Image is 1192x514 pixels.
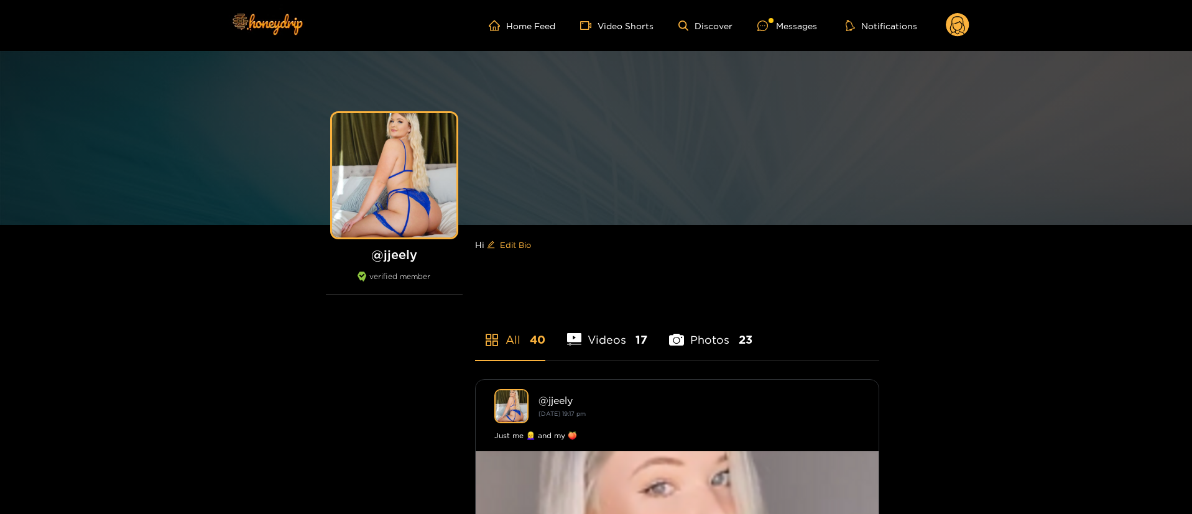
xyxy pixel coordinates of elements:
div: verified member [326,272,463,295]
span: 23 [739,332,752,347]
div: Messages [757,19,817,33]
small: [DATE] 19:17 pm [538,410,586,417]
a: Discover [678,21,732,31]
div: Hi [475,225,879,265]
div: @ jjeely [538,395,860,406]
span: edit [487,241,495,250]
div: Just me 👱‍♀️ and my 🍑 [494,429,860,442]
img: jjeely [494,389,529,423]
button: editEdit Bio [484,235,534,255]
span: 40 [530,332,545,347]
span: video-camera [580,20,598,31]
a: Home Feed [489,20,555,31]
li: Videos [567,304,648,360]
a: Video Shorts [580,20,654,31]
h1: @ jjeely [326,247,463,262]
span: 17 [635,332,647,347]
span: home [489,20,506,31]
button: Notifications [842,19,921,32]
span: Edit Bio [500,239,531,251]
span: appstore [484,333,499,347]
li: All [475,304,545,360]
li: Photos [669,304,752,360]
